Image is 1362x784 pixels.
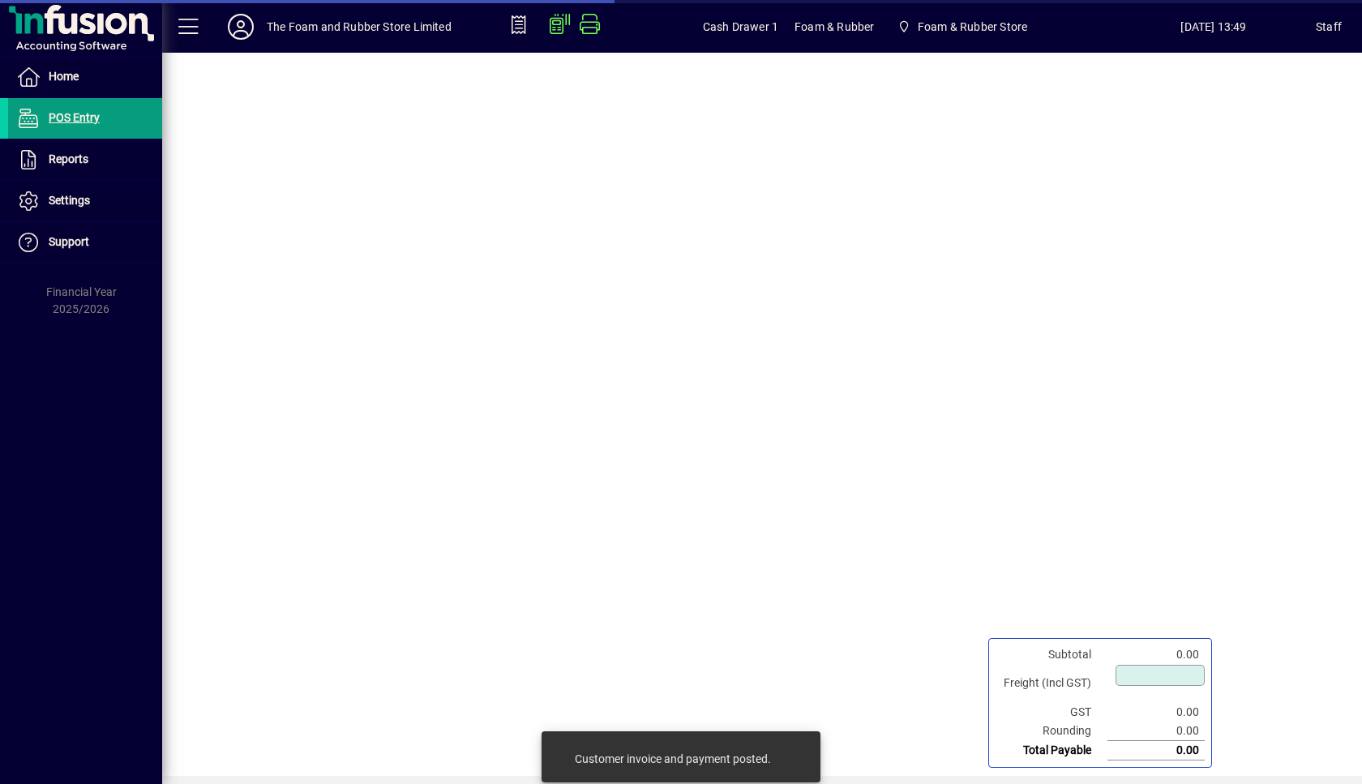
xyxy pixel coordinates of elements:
span: Reports [49,152,88,165]
a: Reports [8,139,162,180]
span: Support [49,235,89,248]
td: Total Payable [996,741,1107,760]
div: Staff [1316,14,1342,40]
span: Home [49,70,79,83]
button: Profile [215,12,267,41]
td: 0.00 [1107,703,1205,722]
td: 0.00 [1107,722,1205,741]
span: Foam & Rubber Store [890,12,1034,41]
div: The Foam and Rubber Store Limited [267,14,452,40]
a: Home [8,57,162,97]
td: 0.00 [1107,645,1205,664]
span: [DATE] 13:49 [1111,14,1316,40]
td: Freight (Incl GST) [996,664,1107,703]
div: Customer invoice and payment posted. [575,751,771,767]
a: Settings [8,181,162,221]
td: Rounding [996,722,1107,741]
span: Settings [49,194,90,207]
span: POS Entry [49,111,100,124]
span: Foam & Rubber [794,14,874,40]
span: Cash Drawer 1 [703,14,778,40]
td: GST [996,703,1107,722]
a: Support [8,222,162,263]
td: 0.00 [1107,741,1205,760]
span: Foam & Rubber Store [918,14,1027,40]
td: Subtotal [996,645,1107,664]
